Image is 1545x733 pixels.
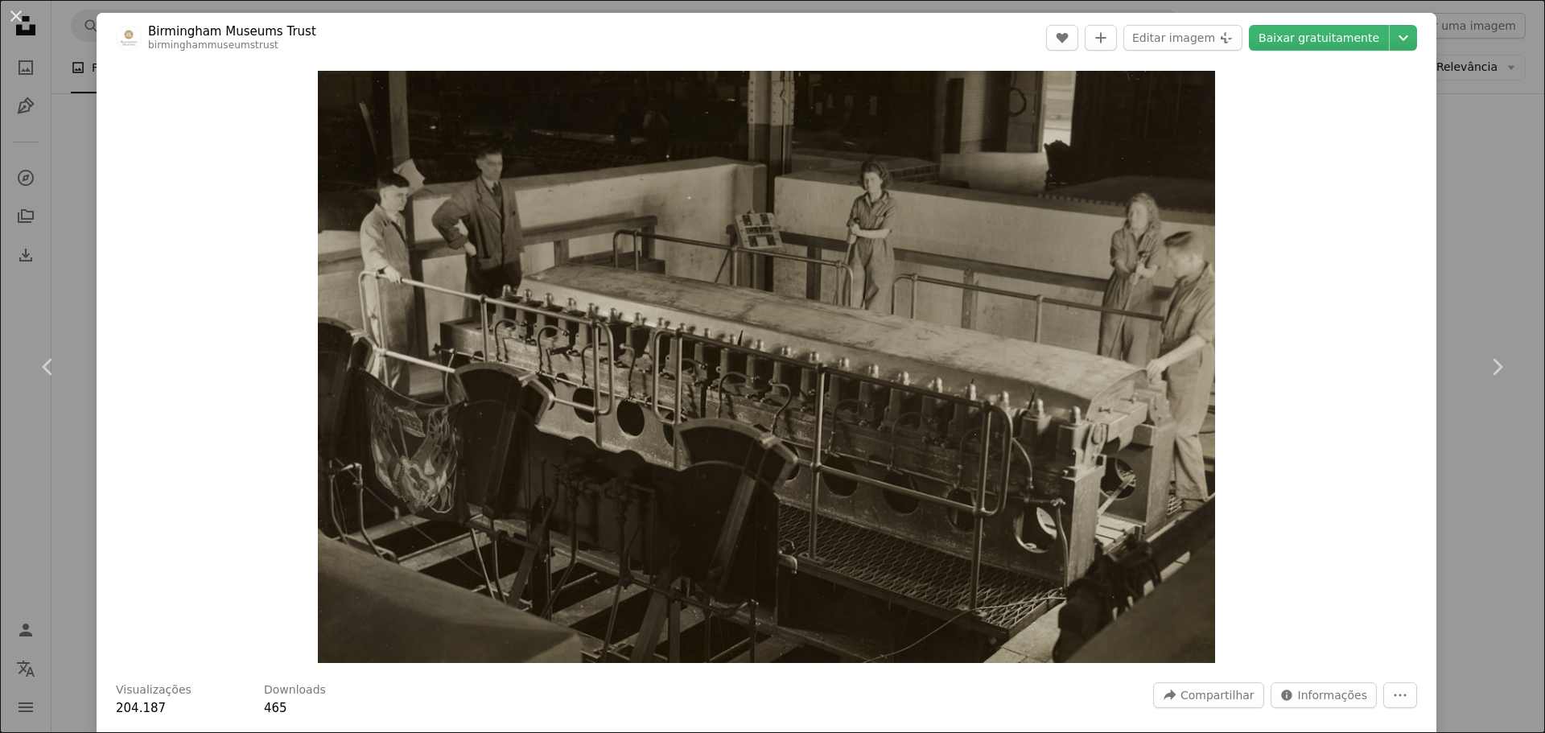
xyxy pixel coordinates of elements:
[1390,25,1417,51] button: Escolha o tamanho do download
[318,71,1215,663] img: foto em tons de cinza do homem em jaqueta preta em pé no trem
[116,25,142,51] img: Ir para o perfil de Birmingham Museums Trust
[1249,25,1389,51] a: Baixar gratuitamente
[148,23,316,39] a: Birmingham Museums Trust
[1123,25,1242,51] button: Editar imagem
[116,682,192,698] h3: Visualizações
[1448,290,1545,444] a: Próximo
[116,701,166,715] span: 204.187
[1298,683,1367,707] span: Informações
[1383,682,1417,708] button: Mais ações
[1180,683,1255,707] span: Compartilhar
[1153,682,1264,708] button: Compartilhar esta imagem
[318,71,1215,663] button: Ampliar esta imagem
[264,682,326,698] h3: Downloads
[1085,25,1117,51] button: Adicionar à coleção
[148,39,278,51] a: birminghammuseumstrust
[264,701,287,715] span: 465
[1046,25,1078,51] button: Curtir
[1271,682,1377,708] button: Estatísticas desta imagem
